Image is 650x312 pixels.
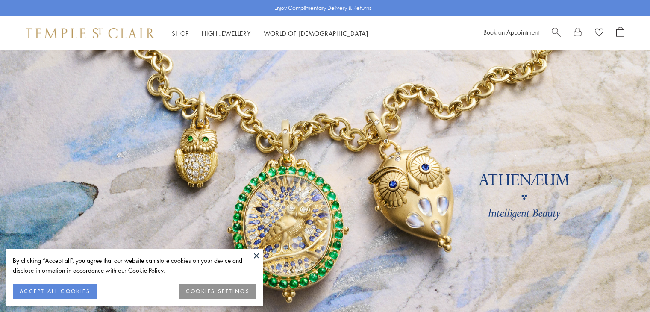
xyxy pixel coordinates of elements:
a: View Wishlist [595,27,603,40]
div: By clicking “Accept all”, you agree that our website can store cookies on your device and disclos... [13,256,256,275]
a: World of [DEMOGRAPHIC_DATA]World of [DEMOGRAPHIC_DATA] [264,29,368,38]
a: High JewelleryHigh Jewellery [202,29,251,38]
button: COOKIES SETTINGS [179,284,256,299]
a: Open Shopping Bag [616,27,624,40]
a: Search [552,27,561,40]
a: ShopShop [172,29,189,38]
p: Enjoy Complimentary Delivery & Returns [274,4,371,12]
button: ACCEPT ALL COOKIES [13,284,97,299]
a: Book an Appointment [483,28,539,36]
img: Temple St. Clair [26,28,155,38]
nav: Main navigation [172,28,368,39]
iframe: Gorgias live chat messenger [607,272,641,303]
